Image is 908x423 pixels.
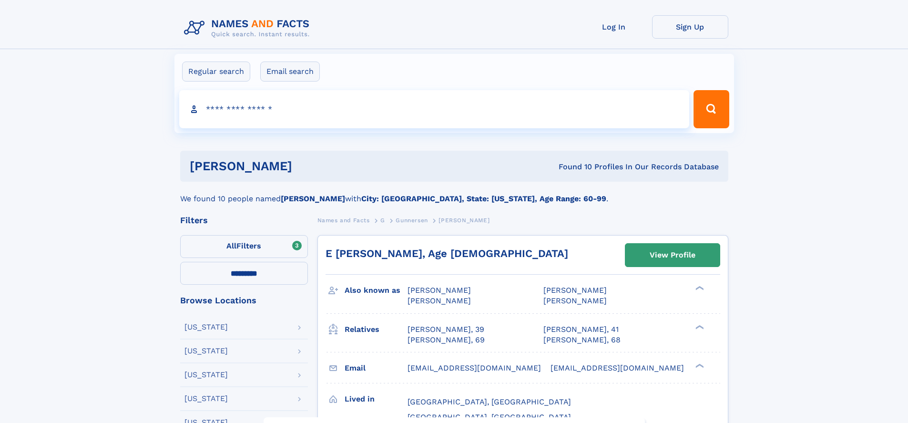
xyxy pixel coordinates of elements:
[281,194,345,203] b: [PERSON_NAME]
[260,62,320,82] label: Email search
[326,248,568,259] a: E [PERSON_NAME], Age [DEMOGRAPHIC_DATA]
[543,296,607,305] span: [PERSON_NAME]
[345,282,408,299] h3: Also known as
[576,15,652,39] a: Log In
[543,286,607,295] span: [PERSON_NAME]
[345,391,408,407] h3: Lived in
[184,347,228,355] div: [US_STATE]
[184,323,228,331] div: [US_STATE]
[184,395,228,402] div: [US_STATE]
[650,244,695,266] div: View Profile
[551,363,684,372] span: [EMAIL_ADDRESS][DOMAIN_NAME]
[408,363,541,372] span: [EMAIL_ADDRESS][DOMAIN_NAME]
[408,413,571,422] span: [GEOGRAPHIC_DATA], [GEOGRAPHIC_DATA]
[408,397,571,406] span: [GEOGRAPHIC_DATA], [GEOGRAPHIC_DATA]
[408,296,471,305] span: [PERSON_NAME]
[380,214,385,226] a: G
[180,216,308,225] div: Filters
[396,214,428,226] a: Gunnersen
[179,90,690,128] input: search input
[693,362,704,369] div: ❯
[180,296,308,305] div: Browse Locations
[182,62,250,82] label: Regular search
[345,360,408,376] h3: Email
[184,371,228,379] div: [US_STATE]
[425,162,719,172] div: Found 10 Profiles In Our Records Database
[180,15,317,41] img: Logo Names and Facts
[345,321,408,338] h3: Relatives
[408,286,471,295] span: [PERSON_NAME]
[625,244,720,267] a: View Profile
[652,15,728,39] a: Sign Up
[190,160,426,172] h1: [PERSON_NAME]
[380,217,385,224] span: G
[226,241,236,250] span: All
[408,324,484,335] a: [PERSON_NAME], 39
[180,182,728,205] div: We found 10 people named with .
[543,335,621,345] a: [PERSON_NAME], 68
[543,324,619,335] a: [PERSON_NAME], 41
[408,335,485,345] a: [PERSON_NAME], 69
[396,217,428,224] span: Gunnersen
[180,235,308,258] label: Filters
[693,324,704,330] div: ❯
[317,214,370,226] a: Names and Facts
[694,90,729,128] button: Search Button
[693,285,704,291] div: ❯
[439,217,490,224] span: [PERSON_NAME]
[361,194,606,203] b: City: [GEOGRAPHIC_DATA], State: [US_STATE], Age Range: 60-99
